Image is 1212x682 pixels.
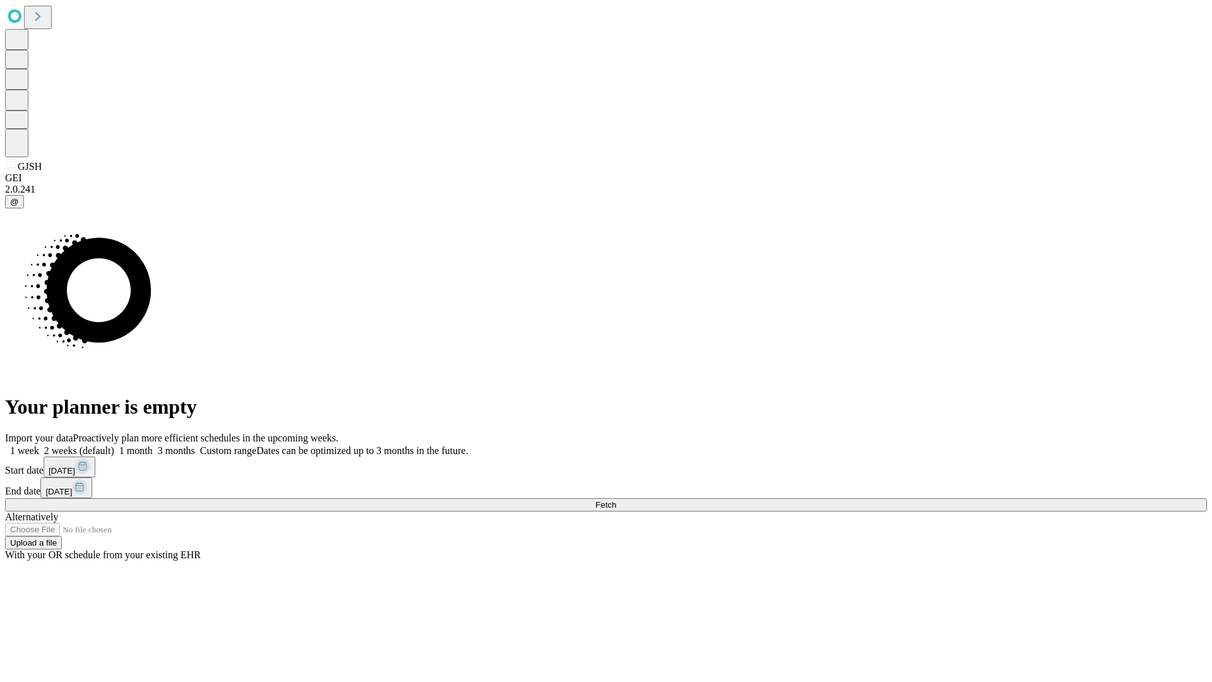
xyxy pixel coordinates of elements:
span: 1 month [119,445,153,456]
div: End date [5,477,1207,498]
button: [DATE] [40,477,92,498]
span: 1 week [10,445,39,456]
button: Upload a file [5,536,62,549]
span: Proactively plan more efficient schedules in the upcoming weeks. [73,433,338,443]
div: 2.0.241 [5,184,1207,195]
span: 3 months [158,445,195,456]
span: GJSH [18,161,42,172]
button: [DATE] [44,457,95,477]
span: Fetch [595,500,616,510]
div: Start date [5,457,1207,477]
span: Custom range [200,445,256,456]
span: Alternatively [5,512,58,522]
span: Import your data [5,433,73,443]
span: @ [10,197,19,206]
span: 2 weeks (default) [44,445,114,456]
button: Fetch [5,498,1207,512]
span: [DATE] [49,466,75,476]
button: @ [5,195,24,208]
span: [DATE] [45,487,72,496]
span: Dates can be optimized up to 3 months in the future. [256,445,468,456]
div: GEI [5,172,1207,184]
span: With your OR schedule from your existing EHR [5,549,201,560]
h1: Your planner is empty [5,395,1207,419]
